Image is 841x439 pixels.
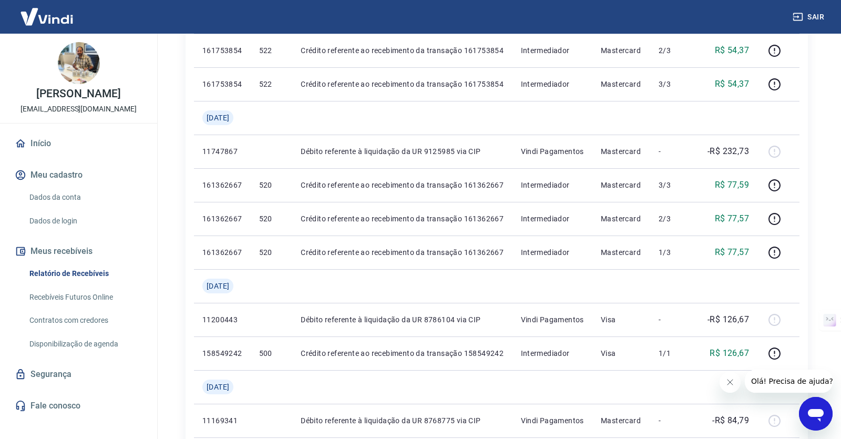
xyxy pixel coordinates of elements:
[659,79,690,89] p: 3/3
[707,145,749,158] p: -R$ 232,73
[301,45,504,56] p: Crédito referente ao recebimento da transação 161753854
[301,146,504,157] p: Débito referente à liquidação da UR 9125985 via CIP
[259,79,284,89] p: 522
[659,314,690,325] p: -
[710,347,749,360] p: R$ 126,67
[521,180,584,190] p: Intermediador
[202,79,242,89] p: 161753854
[6,7,88,16] span: Olá! Precisa de ajuda?
[601,314,642,325] p: Visa
[13,1,81,33] img: Vindi
[301,314,504,325] p: Débito referente à liquidação da UR 8786104 via CIP
[659,146,690,157] p: -
[715,78,749,90] p: R$ 54,37
[601,79,642,89] p: Mastercard
[13,164,145,187] button: Meu cadastro
[601,415,642,426] p: Mastercard
[659,415,690,426] p: -
[25,263,145,284] a: Relatório de Recebíveis
[659,348,690,359] p: 1/1
[715,179,749,191] p: R$ 77,59
[521,146,584,157] p: Vindi Pagamentos
[202,247,242,258] p: 161362667
[601,247,642,258] p: Mastercard
[202,348,242,359] p: 158549242
[25,210,145,232] a: Dados de login
[601,180,642,190] p: Mastercard
[521,314,584,325] p: Vindi Pagamentos
[207,113,229,123] span: [DATE]
[521,348,584,359] p: Intermediador
[58,42,100,84] img: 2a92d185-f6a8-4531-9e57-a22df9c33695.jpeg
[25,333,145,355] a: Disponibilização de agenda
[301,247,504,258] p: Crédito referente ao recebimento da transação 161362667
[799,397,833,431] iframe: Botão para abrir a janela de mensagens
[207,382,229,392] span: [DATE]
[521,247,584,258] p: Intermediador
[13,240,145,263] button: Meus recebíveis
[20,104,137,115] p: [EMAIL_ADDRESS][DOMAIN_NAME]
[791,7,828,27] button: Sair
[601,348,642,359] p: Visa
[13,132,145,155] a: Início
[521,415,584,426] p: Vindi Pagamentos
[712,414,749,427] p: -R$ 84,79
[601,146,642,157] p: Mastercard
[202,180,242,190] p: 161362667
[601,45,642,56] p: Mastercard
[715,212,749,225] p: R$ 77,57
[521,79,584,89] p: Intermediador
[207,281,229,291] span: [DATE]
[259,348,284,359] p: 500
[25,310,145,331] a: Contratos com credores
[36,88,120,99] p: [PERSON_NAME]
[202,45,242,56] p: 161753854
[259,213,284,224] p: 520
[25,187,145,208] a: Dados da conta
[301,415,504,426] p: Débito referente à liquidação da UR 8768775 via CIP
[202,213,242,224] p: 161362667
[659,213,690,224] p: 2/3
[659,45,690,56] p: 2/3
[301,213,504,224] p: Crédito referente ao recebimento da transação 161362667
[25,287,145,308] a: Recebíveis Futuros Online
[659,180,690,190] p: 3/3
[521,45,584,56] p: Intermediador
[715,44,749,57] p: R$ 54,37
[301,79,504,89] p: Crédito referente ao recebimento da transação 161753854
[301,348,504,359] p: Crédito referente ao recebimento da transação 158549242
[259,45,284,56] p: 522
[202,314,242,325] p: 11200443
[707,313,749,326] p: -R$ 126,67
[720,372,741,393] iframe: Fechar mensagem
[301,180,504,190] p: Crédito referente ao recebimento da transação 161362667
[601,213,642,224] p: Mastercard
[202,146,242,157] p: 11747867
[521,213,584,224] p: Intermediador
[259,247,284,258] p: 520
[259,180,284,190] p: 520
[715,246,749,259] p: R$ 77,57
[659,247,690,258] p: 1/3
[13,363,145,386] a: Segurança
[202,415,242,426] p: 11169341
[13,394,145,417] a: Fale conosco
[745,370,833,393] iframe: Mensagem da empresa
